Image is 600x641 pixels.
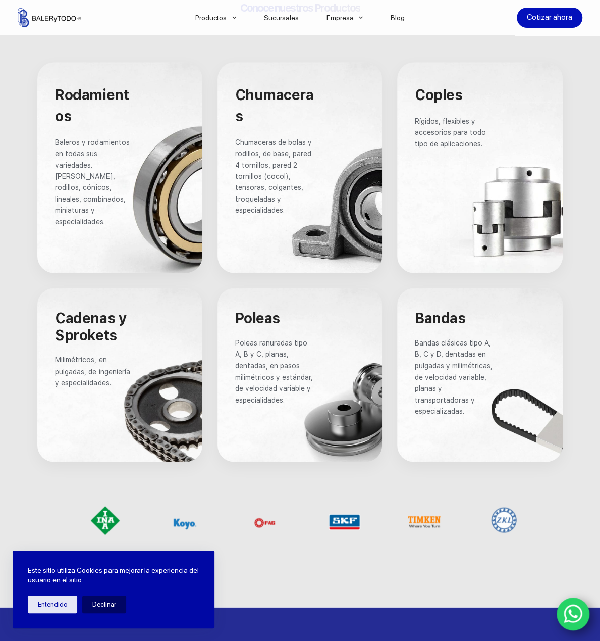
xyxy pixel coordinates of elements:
span: Milimétricos, en pulgadas, de ingeniería y especialidades. [55,356,132,386]
img: Balerytodo [18,8,81,27]
a: WhatsApp [557,598,590,631]
span: Baleros y rodamientos en todas sus variedades. [PERSON_NAME], rodillos, cónicos, lineales, combin... [55,138,131,226]
span: Rodamientos [55,86,129,125]
span: Rígidos, flexibles y accesorios para todo tipo de aplicaciones. [415,117,488,148]
p: Este sitio utiliza Cookies para mejorar la experiencia del usuario en el sitio. [28,566,199,585]
span: Poleas [235,310,280,327]
button: Declinar [82,596,126,613]
span: Coples [415,86,462,104]
span: Bandas clásicas tipo A, B, C y D, dentadas en pulgadas y milimétricas, de velocidad variable, pla... [415,339,495,415]
span: Chumaceras de bolas y rodillos, de base, pared 4 tornillos, pared 2 tornillos (cocol), tensoras, ... [235,138,314,214]
span: Poleas ranuradas tipo A, B y C, planas, dentadas, en pasos milimétricos y estándar, de velocidad ... [235,339,315,404]
span: Bandas [415,310,465,327]
button: Entendido [28,596,77,613]
span: Cadenas y Sprokets [55,310,130,344]
a: Cotizar ahora [517,8,582,28]
span: Chumaceras [235,86,314,125]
